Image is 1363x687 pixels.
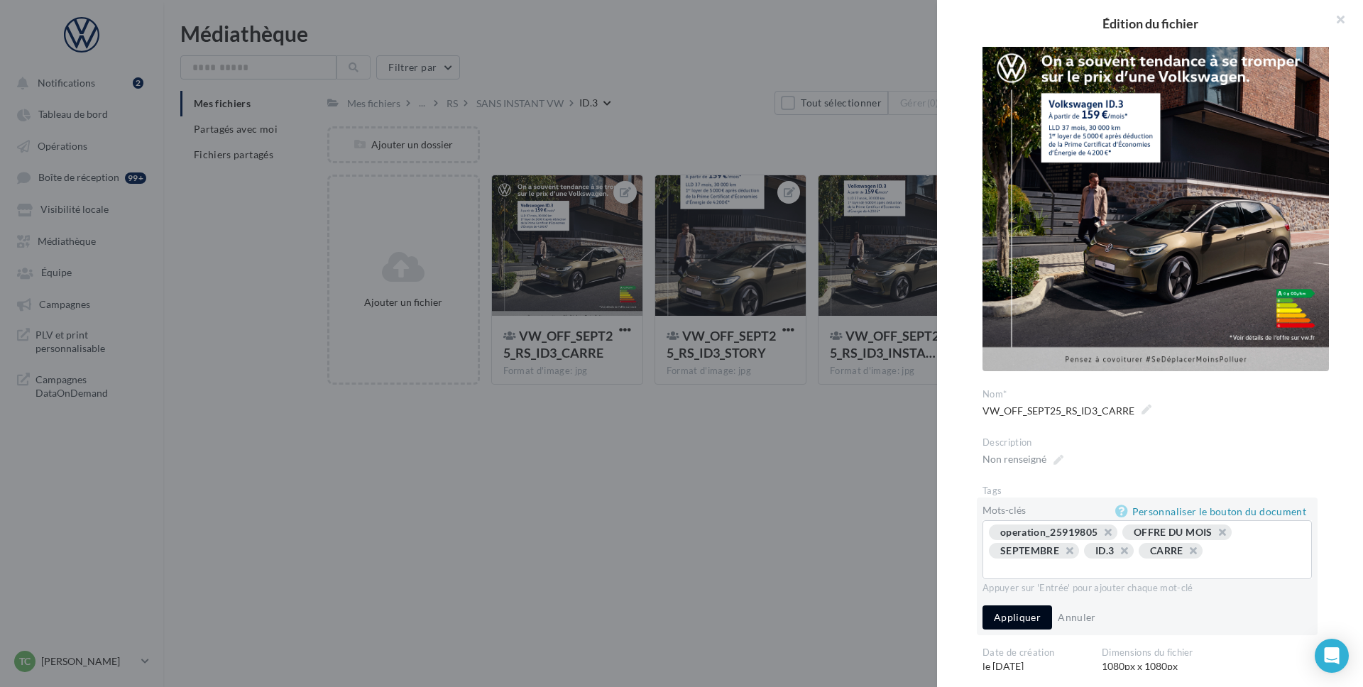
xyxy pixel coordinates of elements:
[982,647,1090,659] div: Date de création
[1102,647,1329,659] div: Dimensions du fichier
[1150,544,1183,556] div: CARRE
[1134,526,1213,538] div: OFFRE DU MOIS
[982,647,1102,674] div: le [DATE]
[982,605,1052,630] button: Appliquer
[960,17,1340,30] h2: Édition du fichier
[1000,526,1097,538] div: operation_25919805
[982,505,1026,515] label: Mots-clés
[1000,544,1059,556] div: SEPTEMBRE
[982,436,1329,449] div: Description
[1315,639,1349,673] div: Open Intercom Messenger
[982,582,1312,595] div: Appuyer sur 'Entrée' pour ajouter chaque mot-clé
[982,401,1151,421] span: VW_OFF_SEPT25_RS_ID3_CARRE
[982,25,1329,371] img: VW_OFF_SEPT25_RS_ID3_CARRE
[1102,647,1340,674] div: 1080px x 1080px
[982,485,1329,498] div: Tags
[1052,609,1101,626] button: Annuler
[1095,544,1114,556] div: ID.3
[1115,503,1312,520] a: Personnaliser le bouton du document
[982,449,1063,469] span: Non renseigné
